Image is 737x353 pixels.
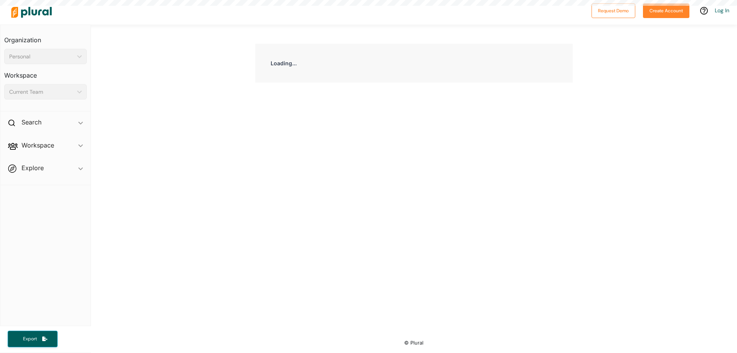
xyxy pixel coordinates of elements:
[715,7,729,14] a: Log In
[4,29,87,46] h3: Organization
[592,6,635,14] a: Request Demo
[255,44,573,83] div: Loading...
[8,331,58,347] button: Export
[643,3,689,18] button: Create Account
[9,53,74,61] div: Personal
[643,6,689,14] a: Create Account
[404,340,423,346] small: © Plural
[4,64,87,81] h3: Workspace
[592,3,635,18] button: Request Demo
[18,336,42,342] span: Export
[9,88,74,96] div: Current Team
[21,118,41,126] h2: Search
